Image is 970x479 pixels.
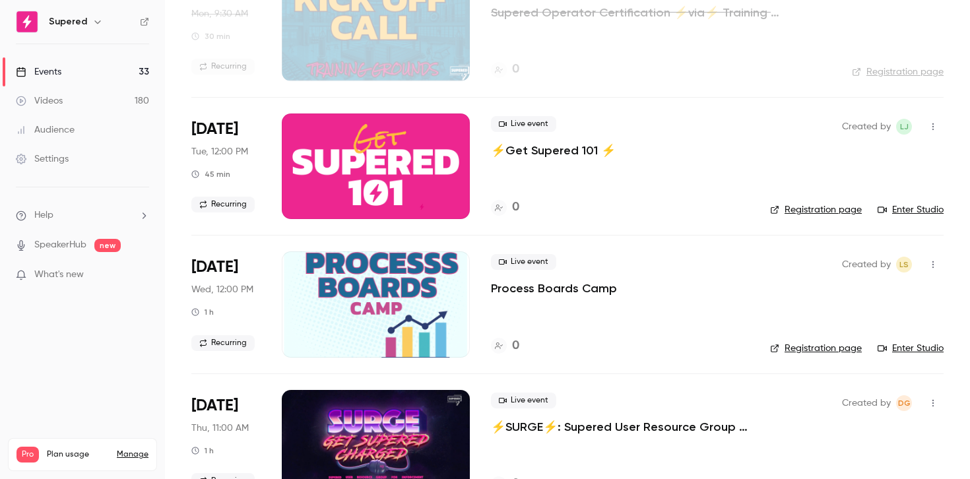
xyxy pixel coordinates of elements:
span: Wed, 12:00 PM [191,283,253,296]
span: Mon, 9:30 AM [191,7,248,20]
span: LJ [900,119,909,135]
span: Recurring [191,335,255,351]
a: Registration page [770,342,862,355]
span: Pro [16,447,39,463]
span: Help [34,208,53,222]
a: Manage [117,449,148,460]
span: Live event [491,393,556,408]
div: Audience [16,123,75,137]
span: [DATE] [191,257,238,278]
span: Created by [842,257,891,272]
a: Supered Operator Certification ⚡️via⚡️ Training Grounds: Kickoff Call [491,5,821,20]
span: D'Ana Guiloff [896,395,912,411]
div: Settings [16,152,69,166]
a: Enter Studio [878,203,944,216]
span: [DATE] [191,395,238,416]
a: SpeakerHub [34,238,86,252]
img: Supered [16,11,38,32]
div: Events [16,65,61,79]
a: 0 [491,199,519,216]
span: Created by [842,395,891,411]
span: LS [899,257,909,272]
span: new [94,239,121,252]
div: Oct 14 Tue, 12:00 PM (America/New York) [191,113,261,219]
h4: 0 [512,61,519,79]
a: ⚡️Get Supered 101 ⚡️ [491,143,616,158]
a: Registration page [852,65,944,79]
a: Process Boards Camp [491,280,617,296]
h4: 0 [512,337,519,355]
span: Lindsay John [896,119,912,135]
span: Recurring [191,59,255,75]
h4: 0 [512,199,519,216]
a: ⚡️SURGE⚡️: Supered User Resource Group for Enforcement [491,419,749,435]
li: help-dropdown-opener [16,208,149,222]
div: 1 h [191,445,214,456]
span: Thu, 11:00 AM [191,422,249,435]
span: What's new [34,268,84,282]
div: 45 min [191,169,230,179]
div: 30 min [191,31,230,42]
span: DG [898,395,911,411]
span: Plan usage [47,449,109,460]
div: Oct 15 Wed, 10:00 AM (America/Denver) [191,251,261,357]
a: Registration page [770,203,862,216]
a: 0 [491,61,519,79]
span: [DATE] [191,119,238,140]
span: Tue, 12:00 PM [191,145,248,158]
div: 1 h [191,307,214,317]
span: Lindsey Smith [896,257,912,272]
iframe: Noticeable Trigger [133,269,149,281]
span: Created by [842,119,891,135]
span: Live event [491,116,556,132]
span: Recurring [191,197,255,212]
div: Videos [16,94,63,108]
span: Live event [491,254,556,270]
h6: Supered [49,15,87,28]
a: 0 [491,337,519,355]
a: Enter Studio [878,342,944,355]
